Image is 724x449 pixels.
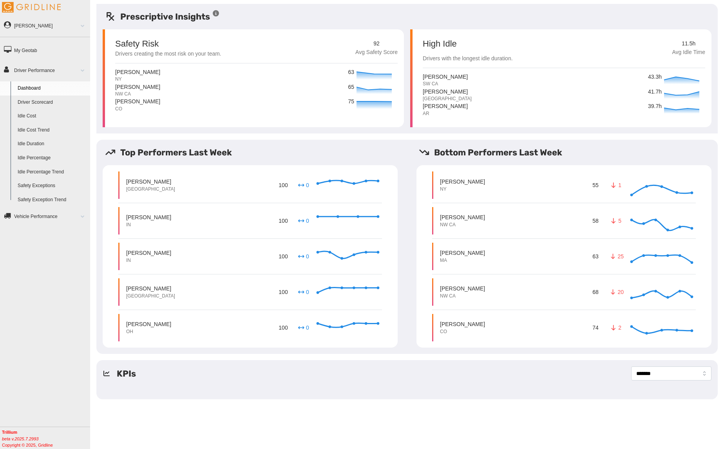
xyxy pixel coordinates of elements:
[440,257,485,264] p: MA
[440,285,485,292] p: [PERSON_NAME]
[348,83,355,92] p: 65
[126,178,175,186] p: [PERSON_NAME]
[648,102,662,111] p: 39.7h
[423,102,468,110] p: [PERSON_NAME]
[591,251,600,261] p: 63
[14,123,90,137] a: Idle Cost Trend
[277,180,289,190] p: 100
[115,106,160,112] p: CO
[591,180,600,190] p: 55
[648,73,662,81] p: 43.3h
[591,287,600,297] p: 68
[355,40,398,48] p: 92
[115,50,221,58] p: Drivers creating the most risk on your team.
[126,293,175,299] p: [GEOGRAPHIC_DATA]
[115,97,160,105] p: [PERSON_NAME]
[14,193,90,207] a: Safety Exception Trend
[115,68,160,76] p: [PERSON_NAME]
[277,322,289,333] p: 100
[105,10,220,23] h5: Prescriptive Insights
[423,73,468,81] p: [PERSON_NAME]
[423,96,472,102] p: [GEOGRAPHIC_DATA]
[440,186,485,193] p: NY
[348,97,355,106] p: 75
[277,251,289,261] p: 100
[440,222,485,228] p: NW CA
[126,186,175,193] p: [GEOGRAPHIC_DATA]
[2,2,61,13] img: Gridline
[610,288,622,296] p: 20
[126,222,171,228] p: IN
[423,40,513,48] p: High Idle
[440,328,485,335] p: CO
[14,109,90,123] a: Idle Cost
[277,287,289,297] p: 100
[14,151,90,165] a: Idle Percentage
[440,249,485,257] p: [PERSON_NAME]
[297,217,310,225] p: 0
[423,88,472,96] p: [PERSON_NAME]
[423,81,468,87] p: SW CA
[115,76,160,83] p: NY
[440,293,485,299] p: NW CA
[14,96,90,110] a: Driver Scorecard
[672,40,705,48] p: 11.5h
[126,285,175,292] p: [PERSON_NAME]
[14,81,90,96] a: Dashboard
[440,213,485,221] p: [PERSON_NAME]
[126,249,171,257] p: [PERSON_NAME]
[610,324,622,332] p: 2
[14,165,90,179] a: Idle Percentage Trend
[2,436,38,441] i: beta v.2025.7.2993
[105,146,404,159] h5: Top Performers Last Week
[419,146,718,159] h5: Bottom Performers Last Week
[610,252,622,260] p: 25
[591,322,600,333] p: 74
[126,257,171,264] p: IN
[126,328,171,335] p: OH
[440,178,485,186] p: [PERSON_NAME]
[14,179,90,193] a: Safety Exceptions
[115,83,160,91] p: [PERSON_NAME]
[348,68,355,77] p: 63
[126,213,171,221] p: [PERSON_NAME]
[2,430,17,435] b: Trillium
[355,48,398,57] p: Avg Safety Score
[648,88,662,96] p: 41.7h
[297,324,310,332] p: 0
[297,181,310,189] p: 0
[126,320,171,328] p: [PERSON_NAME]
[2,429,90,448] div: Copyright © 2025, Gridline
[672,48,705,57] p: Avg Idle Time
[423,110,468,117] p: AR
[297,252,310,260] p: 0
[115,91,160,97] p: NW CA
[297,288,310,296] p: 0
[423,54,513,63] p: Drivers with the longest idle duration.
[610,181,622,189] p: 1
[115,40,159,48] p: Safety Risk
[117,367,136,380] h5: KPIs
[277,215,289,226] p: 100
[610,217,622,225] p: 5
[591,215,600,226] p: 58
[14,137,90,151] a: Idle Duration
[440,320,485,328] p: [PERSON_NAME]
